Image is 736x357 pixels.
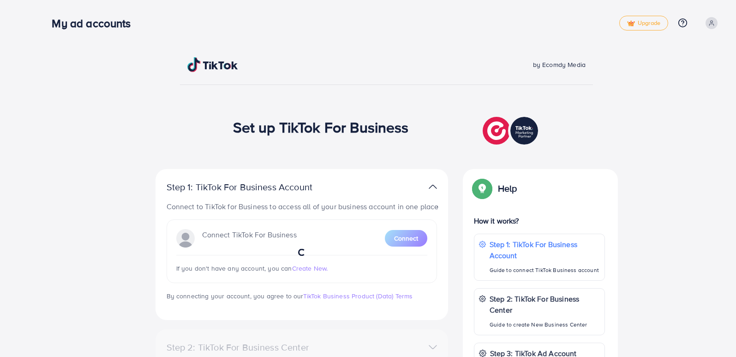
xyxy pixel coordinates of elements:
img: tick [627,20,635,27]
h1: Set up TikTok For Business [233,118,409,136]
img: TikTok partner [483,115,540,147]
img: TikTok [187,57,238,72]
span: by Ecomdy Media [533,60,586,69]
span: Upgrade [627,20,660,27]
p: Help [498,183,517,194]
p: Step 1: TikTok For Business Account [490,239,600,261]
p: Step 1: TikTok For Business Account [167,182,342,193]
h3: My ad accounts [52,17,138,30]
p: Step 2: TikTok For Business Center [490,293,600,315]
p: Guide to connect TikTok Business account [490,265,600,276]
p: How it works? [474,215,605,226]
p: Guide to create New Business Center [490,319,600,330]
img: Popup guide [474,180,491,197]
img: TikTok partner [429,180,437,194]
a: tickUpgrade [619,16,668,30]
